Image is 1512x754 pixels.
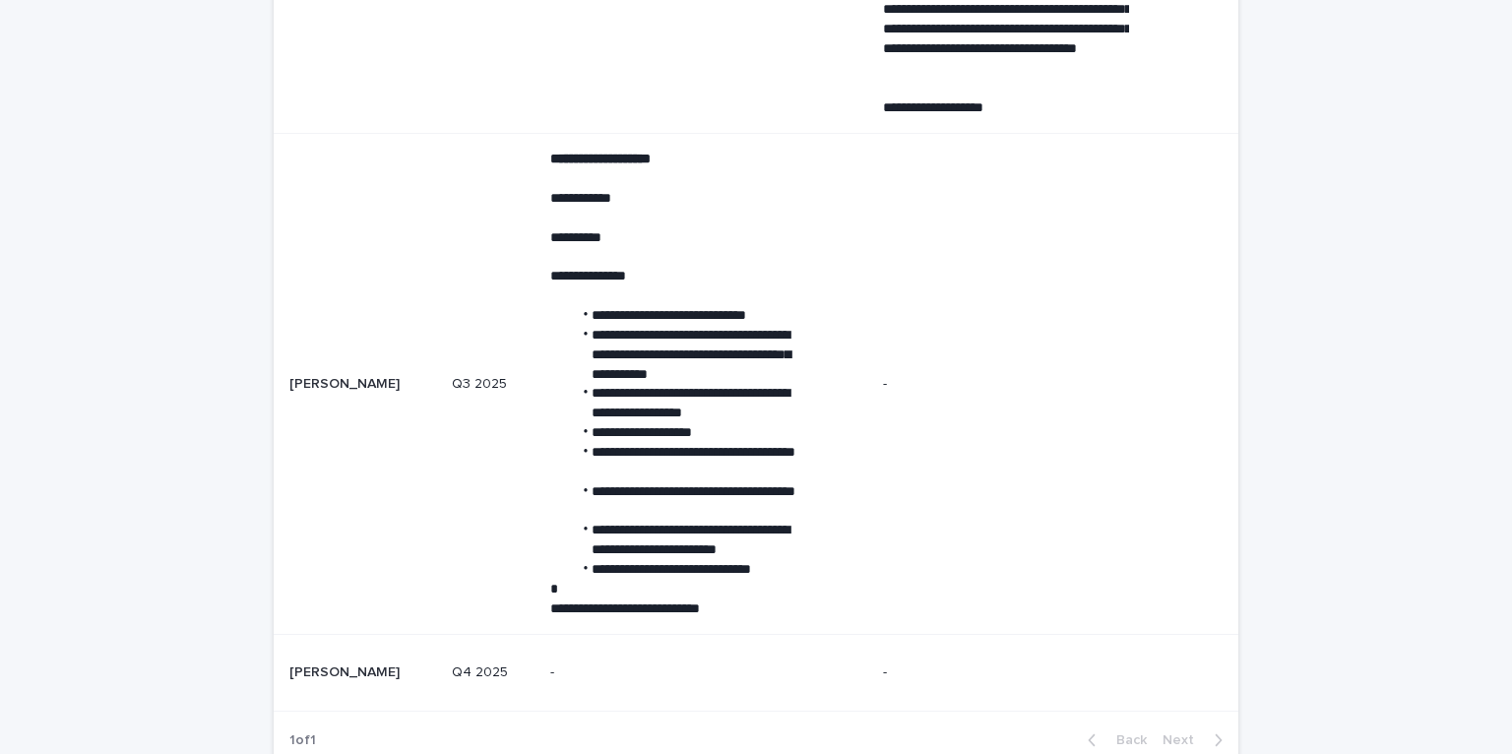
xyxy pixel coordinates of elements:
[1104,733,1147,747] span: Back
[452,376,535,393] p: Q3 2025
[452,664,535,681] p: Q4 2025
[289,372,404,393] p: [PERSON_NAME]
[550,664,796,681] p: -
[1155,731,1238,749] button: Next
[1163,733,1206,747] span: Next
[289,660,404,681] p: [PERSON_NAME]
[883,376,1129,393] p: -
[274,635,1238,712] tr: [PERSON_NAME][PERSON_NAME] Q4 2025--
[883,664,1129,681] p: -
[1072,731,1155,749] button: Back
